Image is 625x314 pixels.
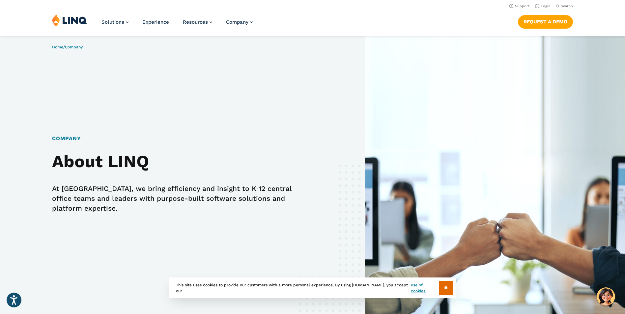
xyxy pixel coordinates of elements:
h1: Company [52,135,298,143]
p: At [GEOGRAPHIC_DATA], we bring efficiency and insight to K‑12 central office teams and leaders wi... [52,184,298,213]
span: Company [65,45,83,49]
nav: Primary Navigation [101,14,253,36]
span: Company [226,19,248,25]
nav: Button Navigation [518,14,573,28]
span: Resources [183,19,208,25]
button: Hello, have a question? Let’s chat. [597,287,615,306]
a: use of cookies. [411,282,439,294]
a: Experience [142,19,169,25]
span: / [52,45,83,49]
a: Resources [183,19,212,25]
h2: About LINQ [52,152,298,171]
img: LINQ | K‑12 Software [52,14,87,26]
span: Solutions [101,19,124,25]
a: Solutions [101,19,128,25]
a: Request a Demo [518,15,573,28]
span: Search [561,4,573,8]
a: Company [226,19,253,25]
a: Support [509,4,530,8]
button: Open Search Bar [556,4,573,9]
a: Login [535,4,551,8]
a: Home [52,45,63,49]
div: This site uses cookies to provide our customers with a more personal experience. By using [DOMAIN... [169,277,456,298]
